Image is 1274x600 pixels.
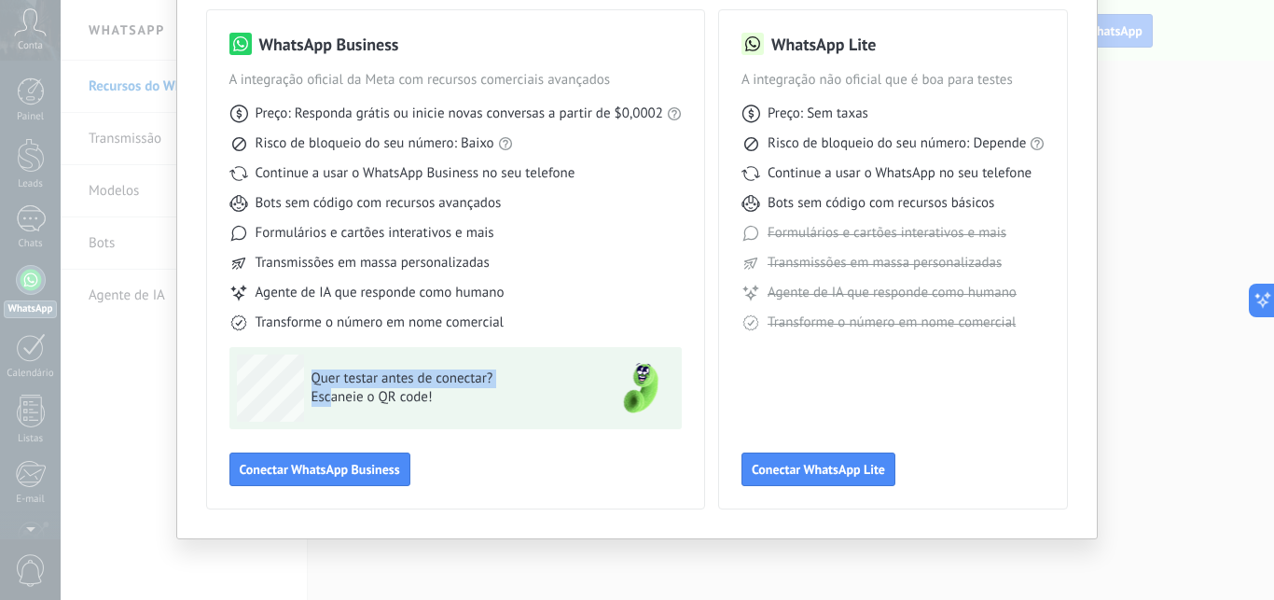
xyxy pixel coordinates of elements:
span: Preço: Sem taxas [768,105,868,123]
span: Conectar WhatsApp Lite [752,463,885,476]
span: A integração oficial da Meta com recursos comerciais avançados [229,71,682,90]
span: Conectar WhatsApp Business [240,463,400,476]
span: Bots sem código com recursos avançados [256,194,502,213]
span: Escaneie o QR code! [312,388,584,407]
span: Continue a usar o WhatsApp Business no seu telefone [256,164,575,183]
span: Agente de IA que responde como humano [256,284,505,302]
span: Transmissões em massa personalizadas [768,254,1002,272]
span: A integração não oficial que é boa para testes [741,71,1046,90]
span: Formulários e cartões interativos e mais [768,224,1006,243]
h3: WhatsApp Lite [771,33,876,56]
span: Risco de bloqueio do seu número: Baixo [256,134,494,153]
h3: WhatsApp Business [259,33,399,56]
span: Quer testar antes de conectar? [312,370,584,388]
img: green-phone.png [607,355,674,422]
button: Conectar WhatsApp Lite [741,453,895,486]
span: Transmissões em massa personalizadas [256,254,490,272]
span: Preço: Responda grátis ou inicie novas conversas a partir de $0,0002 [256,105,663,123]
span: Transforme o número em nome comercial [256,314,504,332]
span: Transforme o número em nome comercial [768,314,1016,332]
button: Conectar WhatsApp Business [229,453,410,486]
span: Formulários e cartões interativos e mais [256,224,494,243]
span: Continue a usar o WhatsApp no seu telefone [768,164,1032,183]
span: Agente de IA que responde como humano [768,284,1017,302]
span: Risco de bloqueio do seu número: Depende [768,134,1027,153]
span: Bots sem código com recursos básicos [768,194,994,213]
